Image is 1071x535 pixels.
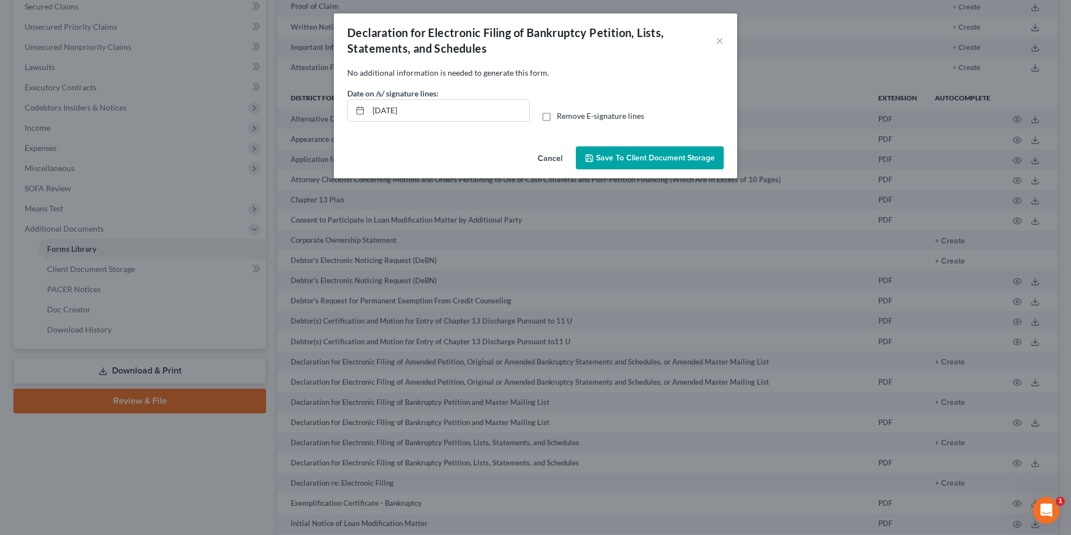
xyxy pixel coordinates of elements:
[576,146,724,170] button: Save to Client Document Storage
[529,147,571,170] button: Cancel
[347,25,716,56] div: Declaration for Electronic Filing of Bankruptcy Petition, Lists, Statements, and Schedules
[716,34,724,47] button: ×
[557,111,644,121] span: Remove E-signature lines
[596,153,715,163] span: Save to Client Document Storage
[1033,497,1060,524] iframe: Intercom live chat
[347,67,724,79] p: No additional information is needed to generate this form.
[1056,497,1065,506] span: 1
[369,100,529,121] input: MM/DD/YYYY
[347,87,439,99] label: Date on /s/ signature lines:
